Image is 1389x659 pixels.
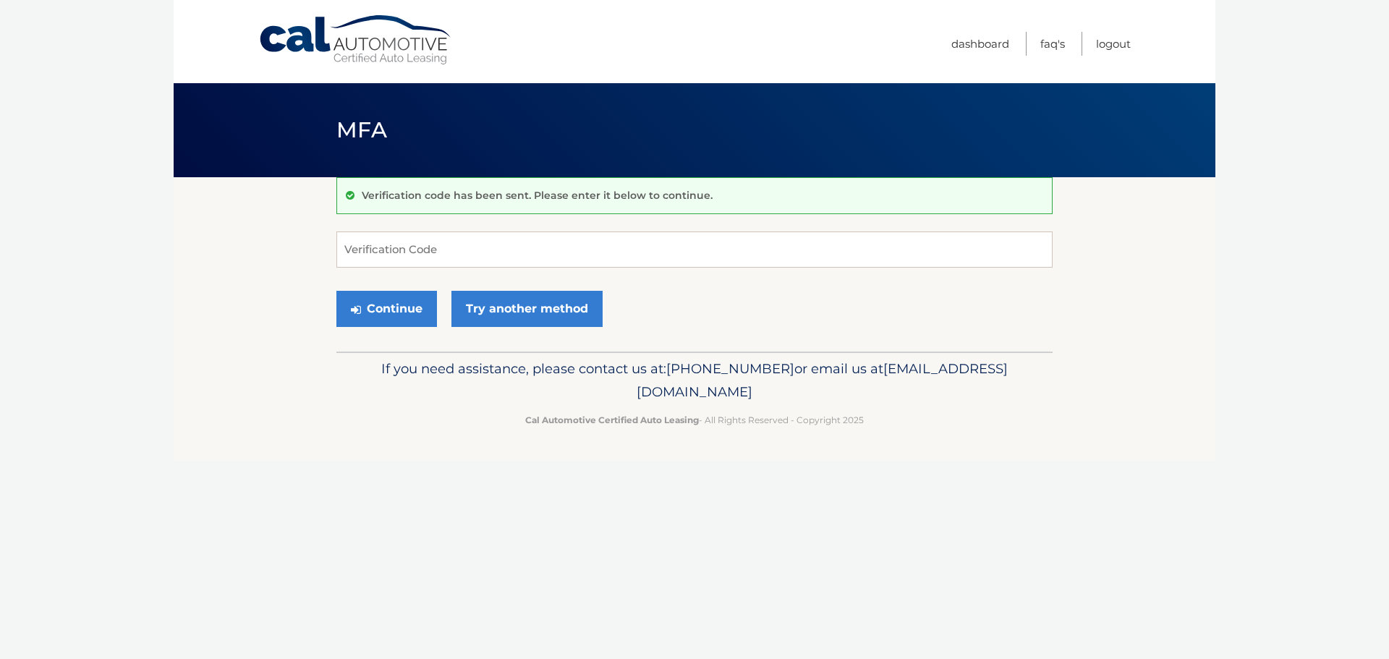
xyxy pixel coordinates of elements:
input: Verification Code [336,231,1053,268]
a: Try another method [451,291,603,327]
span: [EMAIL_ADDRESS][DOMAIN_NAME] [637,360,1008,400]
span: [PHONE_NUMBER] [666,360,794,377]
span: MFA [336,116,387,143]
a: Cal Automotive [258,14,454,66]
a: Dashboard [951,32,1009,56]
button: Continue [336,291,437,327]
p: If you need assistance, please contact us at: or email us at [346,357,1043,404]
a: FAQ's [1040,32,1065,56]
p: - All Rights Reserved - Copyright 2025 [346,412,1043,428]
strong: Cal Automotive Certified Auto Leasing [525,414,699,425]
p: Verification code has been sent. Please enter it below to continue. [362,189,713,202]
a: Logout [1096,32,1131,56]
